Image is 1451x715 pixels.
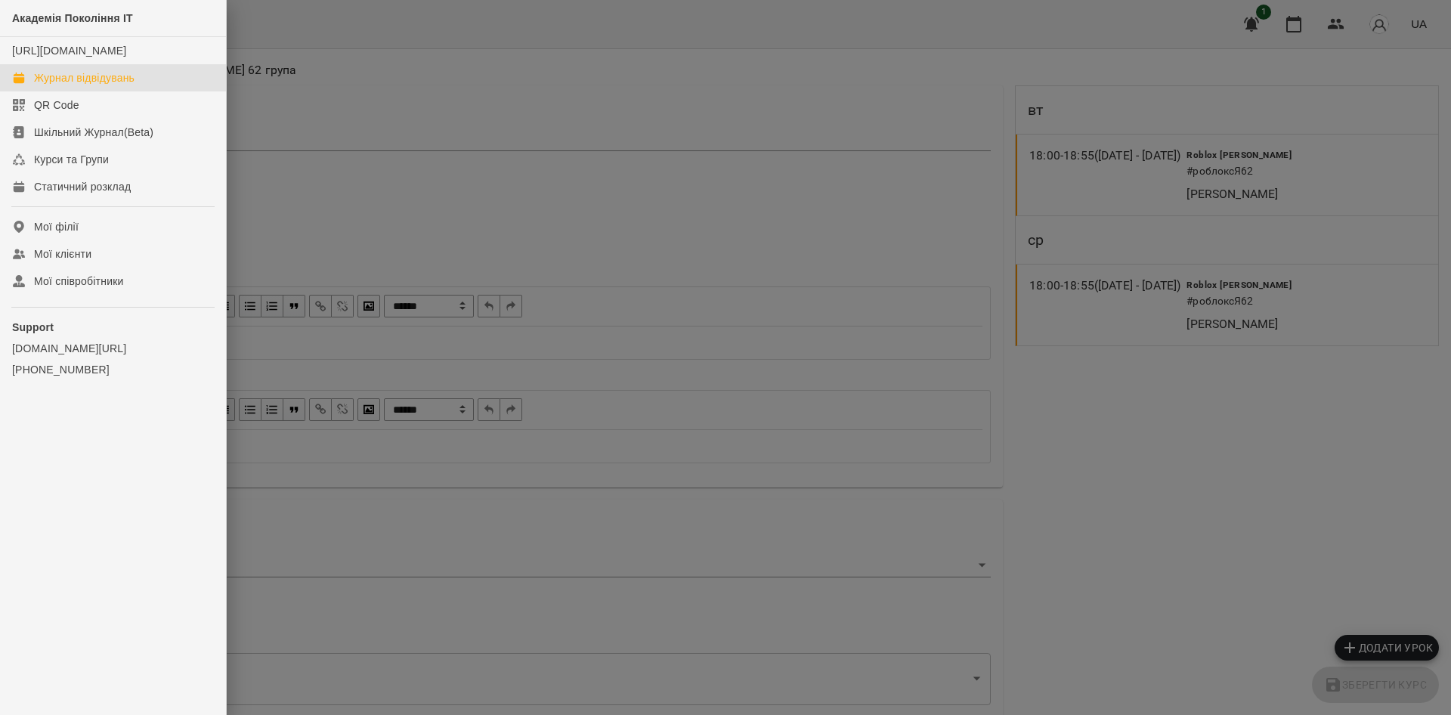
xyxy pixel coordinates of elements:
[34,219,79,234] div: Мої філії
[34,179,131,194] div: Статичний розклад
[12,12,133,24] span: Академія Покоління ІТ
[12,362,214,377] a: [PHONE_NUMBER]
[12,341,214,356] a: [DOMAIN_NAME][URL]
[12,320,214,335] p: Support
[34,152,109,167] div: Курси та Групи
[34,70,135,85] div: Журнал відвідувань
[34,125,153,140] div: Шкільний Журнал(Beta)
[12,45,126,57] a: [URL][DOMAIN_NAME]
[34,274,124,289] div: Мої співробітники
[34,97,79,113] div: QR Code
[34,246,91,262] div: Мої клієнти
